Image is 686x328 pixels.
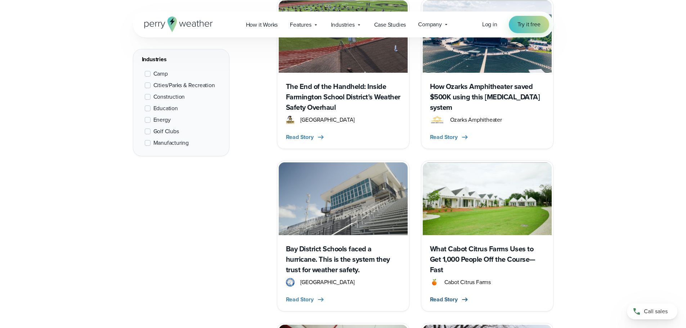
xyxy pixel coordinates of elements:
button: Read Story [286,295,325,304]
div: Industries [142,55,220,64]
h3: How Ozarks Amphitheater saved $500K using this [MEDICAL_DATA] system [430,81,544,113]
span: Read Story [430,133,458,141]
a: Case Studies [368,17,412,32]
button: Read Story [430,133,469,141]
span: Call sales [644,307,668,316]
span: Manufacturing [153,139,189,147]
span: Read Story [286,133,314,141]
span: Try it free [517,20,541,29]
img: Bay District Schools Logo [286,278,295,287]
span: Log in [482,20,497,28]
a: How it Works [240,17,284,32]
span: Company [418,20,442,29]
span: Construction [153,93,185,101]
span: Cabot Citrus Farms [444,278,491,287]
button: Read Story [430,295,469,304]
a: Log in [482,20,497,29]
img: Perry Weather monitoring [279,0,408,73]
img: Farmington R7 [286,116,295,124]
span: [GEOGRAPHIC_DATA] [300,278,355,287]
span: Features [290,21,311,29]
a: Cabot Citrus Farms What Cabot Citrus Farms Uses to Get 1,000 People Off the Course—Fast cabot cit... [421,161,553,311]
span: Education [153,104,178,113]
img: Ozarks Amphitehater Logo [430,116,444,124]
span: Case Studies [374,21,406,29]
a: Bay District Schools faced a hurricane. This is the system they trust for weather safety. Bay Dis... [277,161,409,311]
span: Golf Clubs [153,127,179,136]
h3: Bay District Schools faced a hurricane. This is the system they trust for weather safety. [286,244,400,275]
img: Ozark Amphitheater [423,0,552,73]
a: Call sales [627,304,677,319]
span: Ozarks Amphitheater [450,116,502,124]
h3: What Cabot Citrus Farms Uses to Get 1,000 People Off the Course—Fast [430,244,544,275]
button: Read Story [286,133,325,141]
img: cabot citrus golf [430,278,439,287]
span: Cities/Parks & Recreation [153,81,215,90]
span: Read Story [286,295,314,304]
a: Try it free [509,16,549,33]
span: How it Works [246,21,278,29]
img: Cabot Citrus Farms [423,162,552,235]
span: Read Story [430,295,458,304]
span: Energy [153,116,171,124]
span: [GEOGRAPHIC_DATA] [300,116,355,124]
span: Camp [153,69,168,78]
span: Industries [331,21,355,29]
h3: The End of the Handheld: Inside Farmington School District’s Weather Safety Overhaul [286,81,400,113]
